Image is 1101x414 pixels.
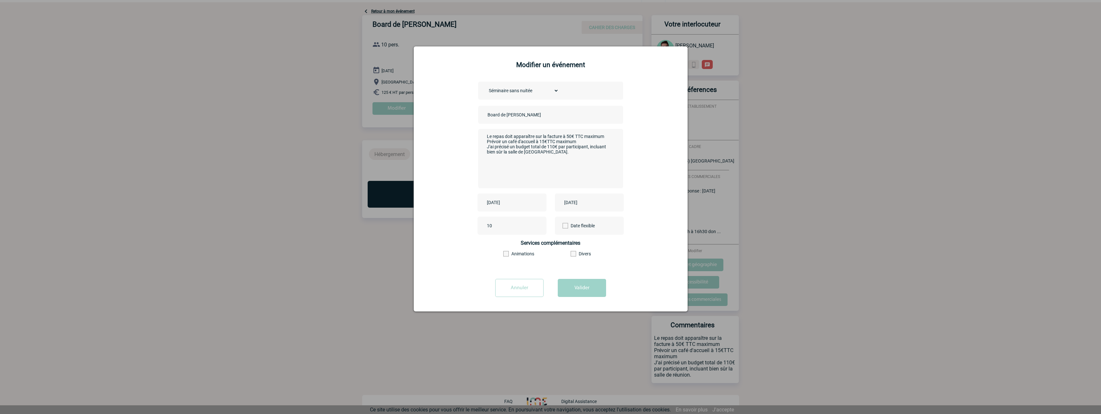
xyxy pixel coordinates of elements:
[495,279,544,297] input: Annuler
[485,132,613,184] textarea: Le repas doit apparaître sur la facture à 50€ TTC maximum Prévoir un café d'accueil à 15€TTC maxi...
[478,240,623,246] h4: Services complémentaires
[485,222,546,230] input: Nombre de participants
[486,111,576,119] input: Nom de l'événement
[571,251,606,256] label: Divers
[558,279,606,297] button: Valider
[563,217,584,235] label: Date flexible
[422,61,680,69] h2: Modifier un événement
[485,198,530,207] input: Date de début
[503,251,538,256] label: Animations
[563,198,607,207] input: Date de fin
